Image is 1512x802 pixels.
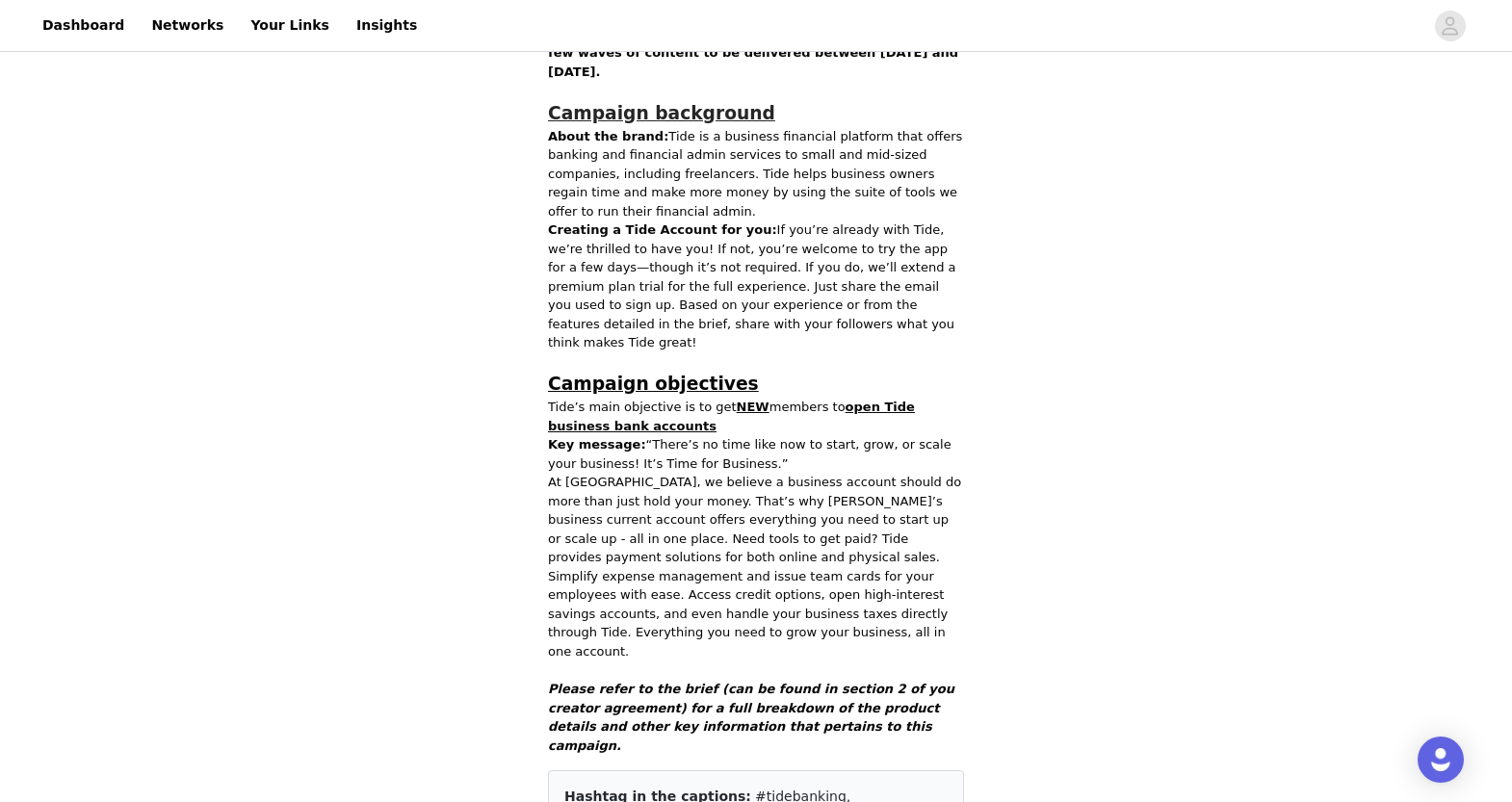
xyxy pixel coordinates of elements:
[345,4,429,47] a: Insights
[548,398,964,435] p: Tide’s main objective is to get members to
[548,127,964,221] p: Tide is a business financial platform that offers banking and financial admin services to small a...
[548,437,646,452] strong: Key message:
[548,222,777,237] strong: Creating a Tide Account for you:
[31,4,136,47] a: Dashboard
[548,103,775,123] span: Campaign background
[140,4,235,47] a: Networks
[548,220,964,352] p: If you’re already with Tide, we’re thrilled to have you! If not, you’re welcome to try the app fo...
[737,400,769,414] strong: NEW
[548,400,915,433] strong: open Tide business bank accounts
[548,682,954,753] strong: Please refer to the brief (can be found in section 2 of you creator agreement) for a full breakdo...
[239,4,341,47] a: Your Links
[1418,737,1464,783] div: Open Intercom Messenger
[548,374,759,394] strong: Campaign objectives
[548,435,964,473] p: “There’s no time like now to start, grow, or scale your business! It’s Time for Business.”
[548,8,958,79] strong: Tide would like to invite you to be part of our campaign ‘It’s Time for Business’, We’ll be worki...
[548,129,668,143] strong: About the brand:
[1441,11,1459,41] div: avatar
[548,473,964,660] p: At [GEOGRAPHIC_DATA], we believe a business account should do more than just hold your money. Tha...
